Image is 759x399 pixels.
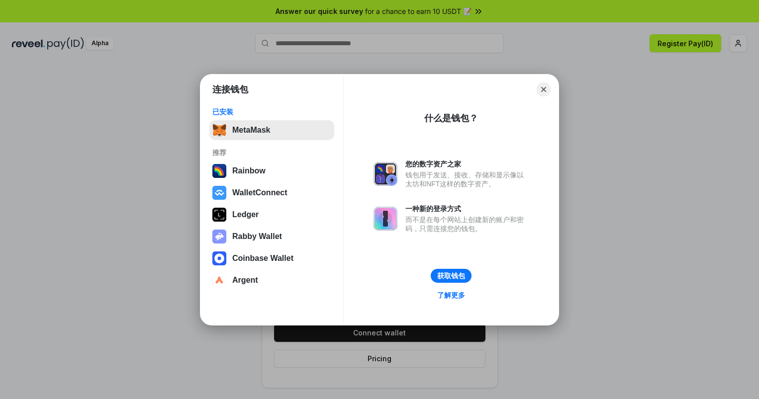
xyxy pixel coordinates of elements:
div: Ledger [232,210,259,219]
button: Close [537,82,551,96]
div: Argent [232,276,258,285]
button: Coinbase Wallet [209,248,334,268]
div: 推荐 [212,148,331,157]
img: svg+xml,%3Csvg%20xmlns%3D%22http%3A%2F%2Fwww.w3.org%2F2000%2Fsvg%22%20fill%3D%22none%22%20viewBox... [374,162,397,186]
div: 一种新的登录方式 [405,204,529,213]
div: Coinbase Wallet [232,254,293,263]
img: svg+xml,%3Csvg%20width%3D%22120%22%20height%3D%22120%22%20viewBox%3D%220%200%20120%20120%22%20fil... [212,164,226,178]
button: MetaMask [209,120,334,140]
div: 了解更多 [437,291,465,300]
div: 您的数字资产之家 [405,160,529,168]
div: Rainbow [232,166,266,175]
button: WalletConnect [209,183,334,203]
img: svg+xml,%3Csvg%20xmlns%3D%22http%3A%2F%2Fwww.w3.org%2F2000%2Fsvg%22%20width%3D%2228%22%20height%3... [212,208,226,222]
div: 已安装 [212,107,331,116]
img: svg+xml,%3Csvg%20xmlns%3D%22http%3A%2F%2Fwww.w3.org%2F2000%2Fsvg%22%20fill%3D%22none%22%20viewBox... [212,230,226,243]
button: 获取钱包 [431,269,472,283]
div: WalletConnect [232,188,287,197]
div: 钱包用于发送、接收、存储和显示像以太坊和NFT这样的数字资产。 [405,170,529,188]
div: Rabby Wallet [232,232,282,241]
div: 什么是钱包？ [424,112,478,124]
img: svg+xml,%3Csvg%20xmlns%3D%22http%3A%2F%2Fwww.w3.org%2F2000%2Fsvg%22%20fill%3D%22none%22%20viewBox... [374,207,397,231]
div: 而不是在每个网站上创建新的账户和密码，只需连接您的钱包。 [405,215,529,233]
button: Argent [209,270,334,290]
div: 获取钱包 [437,271,465,280]
button: Rabby Wallet [209,227,334,246]
img: svg+xml,%3Csvg%20width%3D%2228%22%20height%3D%2228%22%20viewBox%3D%220%200%2028%2028%22%20fill%3D... [212,273,226,287]
button: Ledger [209,205,334,225]
button: Rainbow [209,161,334,181]
img: svg+xml,%3Csvg%20fill%3D%22none%22%20height%3D%2233%22%20viewBox%3D%220%200%2035%2033%22%20width%... [212,123,226,137]
div: MetaMask [232,126,270,135]
h1: 连接钱包 [212,83,248,95]
img: svg+xml,%3Csvg%20width%3D%2228%22%20height%3D%2228%22%20viewBox%3D%220%200%2028%2028%22%20fill%3D... [212,186,226,200]
img: svg+xml,%3Csvg%20width%3D%2228%22%20height%3D%2228%22%20viewBox%3D%220%200%2028%2028%22%20fill%3D... [212,251,226,265]
a: 了解更多 [431,289,471,302]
